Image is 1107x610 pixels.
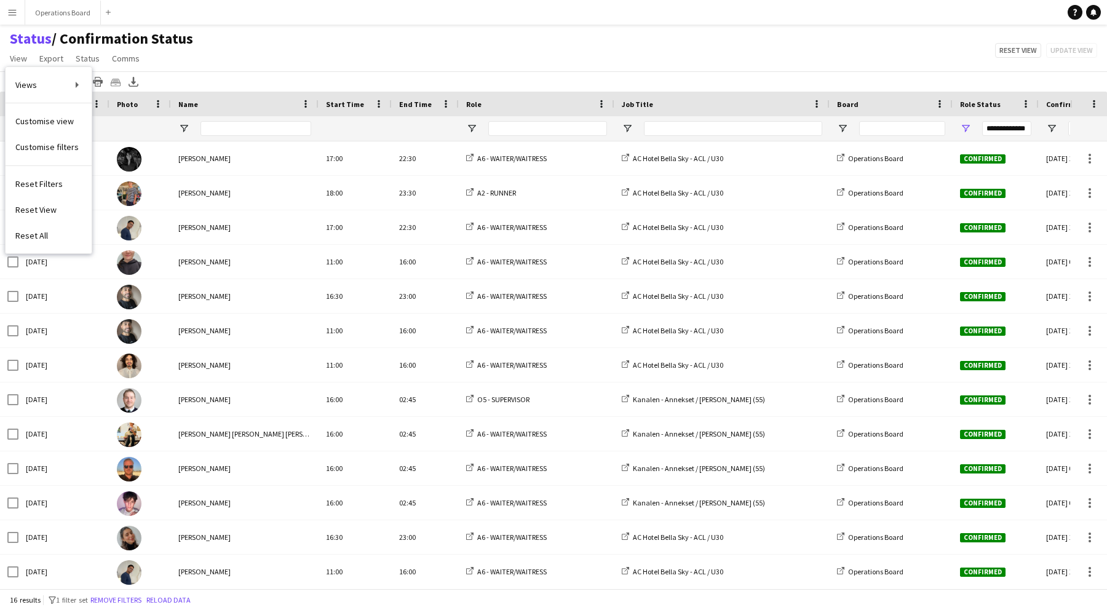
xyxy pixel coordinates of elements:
[15,79,37,90] span: Views
[848,188,903,197] span: Operations Board
[622,533,723,542] a: AC Hotel Bella Sky - ACL / U30
[126,74,141,89] app-action-btn: Export XLSX
[466,291,547,301] a: A6 - WAITER/WAITRESS
[837,498,903,507] a: Operations Board
[837,395,903,404] a: Operations Board
[477,395,530,404] span: O5 - SUPERVISOR
[18,486,109,520] div: [DATE]
[837,429,903,438] a: Operations Board
[466,100,482,109] span: Role
[466,429,547,438] a: A6 - WAITER/WAITRESS
[488,121,607,136] input: Role Filter Input
[633,223,723,232] span: AC Hotel Bella Sky - ACL / U30
[392,314,459,347] div: 16:00
[622,395,765,404] a: Kanalen - Annekset / [PERSON_NAME] (55)
[466,123,477,134] button: Open Filter Menu
[108,74,123,89] app-action-btn: Crew files as ZIP
[837,360,903,370] a: Operations Board
[477,188,516,197] span: A2 - RUNNER
[477,498,547,507] span: A6 - WAITER/WAITRESS
[18,417,109,451] div: [DATE]
[848,395,903,404] span: Operations Board
[466,360,547,370] a: A6 - WAITER/WAITRESS
[392,555,459,588] div: 16:00
[90,74,105,89] app-action-btn: Print
[117,216,141,240] img: Daniel Mkande
[392,176,459,210] div: 23:30
[15,230,48,241] span: Reset All
[848,257,903,266] span: Operations Board
[622,223,723,232] a: AC Hotel Bella Sky - ACL / U30
[960,189,1006,198] span: Confirmed
[622,498,765,507] a: Kanalen - Annekset / [PERSON_NAME] (55)
[326,100,364,109] span: Start Time
[10,53,27,64] span: View
[178,223,231,232] span: [PERSON_NAME]
[477,223,547,232] span: A6 - WAITER/WAITRESS
[466,326,547,335] a: A6 - WAITER/WAITRESS
[319,348,392,382] div: 11:00
[178,567,231,576] span: [PERSON_NAME]
[848,326,903,335] span: Operations Board
[622,188,723,197] a: AC Hotel Bella Sky - ACL / U30
[178,395,231,404] span: [PERSON_NAME]
[622,567,723,576] a: AC Hotel Bella Sky - ACL / U30
[18,245,109,279] div: [DATE]
[200,121,311,136] input: Name Filter Input
[112,53,140,64] span: Comms
[960,100,1001,109] span: Role Status
[18,348,109,382] div: [DATE]
[319,314,392,347] div: 11:00
[392,279,459,313] div: 23:00
[319,520,392,554] div: 16:30
[392,210,459,244] div: 22:30
[107,50,145,66] a: Comms
[10,30,52,48] a: Status
[178,154,231,163] span: [PERSON_NAME]
[633,533,723,542] span: AC Hotel Bella Sky - ACL / U30
[859,121,945,136] input: Board Filter Input
[960,123,971,134] button: Open Filter Menu
[34,50,68,66] a: Export
[477,360,547,370] span: A6 - WAITER/WAITRESS
[178,464,231,473] span: [PERSON_NAME]
[56,595,88,604] span: 1 filter set
[117,388,141,413] img: Nicolai A.
[622,154,723,163] a: AC Hotel Bella Sky - ACL / U30
[477,567,547,576] span: A6 - WAITER/WAITRESS
[466,567,547,576] a: A6 - WAITER/WAITRESS
[18,279,109,313] div: [DATE]
[848,360,903,370] span: Operations Board
[178,533,231,542] span: [PERSON_NAME]
[466,257,547,266] a: A6 - WAITER/WAITRESS
[178,257,231,266] span: [PERSON_NAME]
[466,395,530,404] a: O5 - SUPERVISOR
[633,291,723,301] span: AC Hotel Bella Sky - ACL / U30
[392,382,459,416] div: 02:45
[466,498,547,507] a: A6 - WAITER/WAITRESS
[52,30,193,48] span: Confirmation Status
[117,560,141,585] img: Daniel Mkande
[960,395,1006,405] span: Confirmed
[392,417,459,451] div: 02:45
[1046,100,1102,109] span: Confirmed Date
[25,1,101,25] button: Operations Board
[117,457,141,481] img: Patrick Dolan
[392,486,459,520] div: 02:45
[477,533,547,542] span: A6 - WAITER/WAITRESS
[18,314,109,347] div: [DATE]
[633,154,723,163] span: AC Hotel Bella Sky - ACL / U30
[178,360,231,370] span: [PERSON_NAME]
[178,188,231,197] span: [PERSON_NAME]
[466,533,547,542] a: A6 - WAITER/WAITRESS
[117,526,141,550] img: Letícia Gama
[837,154,903,163] a: Operations Board
[477,291,547,301] span: A6 - WAITER/WAITRESS
[622,429,765,438] a: Kanalen - Annekset / [PERSON_NAME] (55)
[1046,123,1057,134] button: Open Filter Menu
[960,292,1006,301] span: Confirmed
[477,257,547,266] span: A6 - WAITER/WAITRESS
[178,326,231,335] span: [PERSON_NAME]
[15,141,79,152] span: Customise filters
[178,291,231,301] span: [PERSON_NAME]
